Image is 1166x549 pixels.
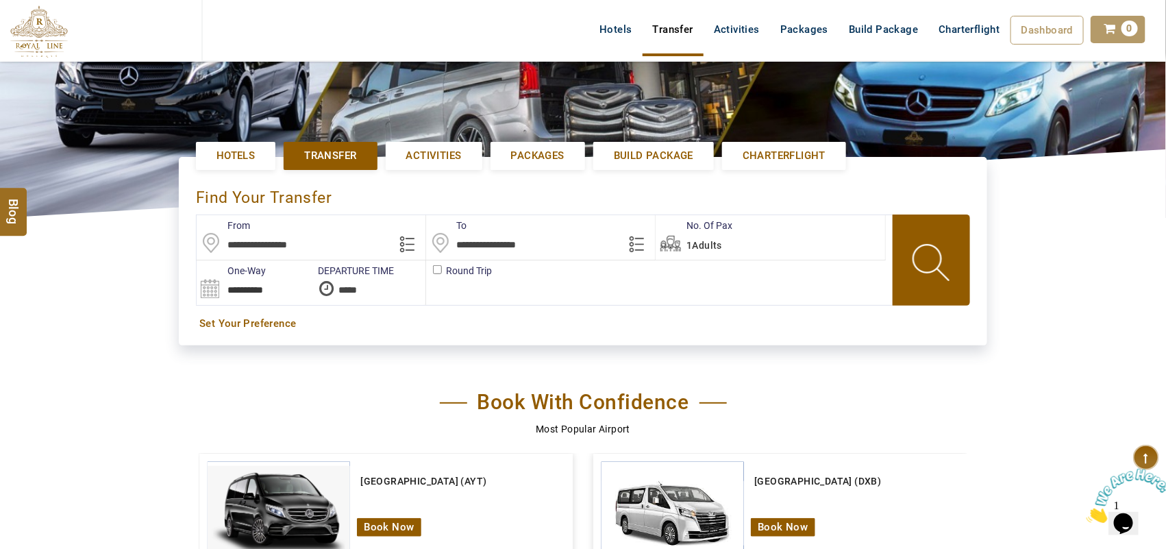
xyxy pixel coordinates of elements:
[839,16,928,43] a: Build Package
[440,390,727,415] h2: Book With Confidence
[196,142,275,170] a: Hotels
[593,142,714,170] a: Build Package
[199,317,967,331] a: Set Your Preference
[511,149,565,163] span: Packages
[751,462,884,501] a: [GEOGRAPHIC_DATA] (DXB)
[491,142,585,170] a: Packages
[704,16,770,43] a: Activities
[643,16,704,43] a: Transfer
[196,174,335,215] div: Find Your Transfer
[284,142,377,170] a: Transfer
[1121,21,1138,36] span: 0
[686,240,722,251] span: 1Adults
[5,5,11,17] span: 1
[614,149,693,163] span: Build Package
[770,16,839,43] a: Packages
[1081,463,1166,528] iframe: chat widget
[1021,24,1074,36] span: Dashboard
[197,264,266,278] label: One-Way
[722,142,846,170] a: Charterflight
[1091,16,1145,43] a: 0
[386,142,482,170] a: Activities
[5,199,23,210] span: Blog
[426,219,467,232] label: To
[199,422,967,437] p: Most Popular Airport
[928,16,1010,43] a: Charterflight
[357,462,490,501] a: [GEOGRAPHIC_DATA] (AYT)
[656,219,732,232] label: No. Of Pax
[10,5,68,58] img: The Royal Line Holidays
[589,16,642,43] a: Hotels
[197,219,250,232] label: From
[406,149,462,163] span: Activities
[311,264,394,278] label: DEPARTURE TIME
[743,149,826,163] span: Charterflight
[304,149,356,163] span: Transfer
[426,264,447,278] label: Round Trip
[5,5,90,60] img: Chat attention grabber
[939,23,1000,36] span: Charterflight
[216,149,255,163] span: Hotels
